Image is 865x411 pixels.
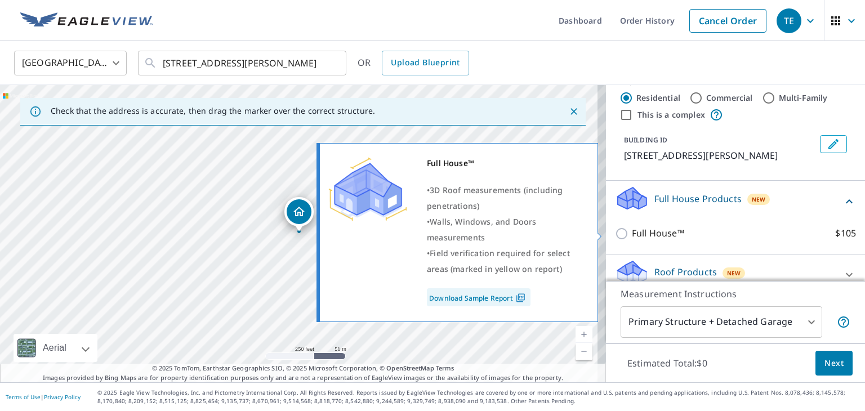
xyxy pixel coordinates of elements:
label: Multi-Family [779,92,828,104]
a: Current Level 17, Zoom In [576,326,592,343]
label: Residential [636,92,680,104]
p: $105 [835,226,856,240]
button: Close [567,104,581,119]
label: Commercial [706,92,753,104]
span: New [752,195,766,204]
p: [STREET_ADDRESS][PERSON_NAME] [624,149,815,162]
p: Check that the address is accurate, then drag the marker over the correct structure. [51,106,375,116]
a: Upload Blueprint [382,51,469,75]
div: • [427,214,583,245]
div: • [427,182,583,214]
span: New [727,269,741,278]
span: Upload Blueprint [391,56,460,70]
span: 3D Roof measurements (including penetrations) [427,185,563,211]
div: • [427,245,583,277]
a: Cancel Order [689,9,766,33]
a: Terms of Use [6,393,41,401]
span: Your report will include the primary structure and a detached garage if one exists. [837,315,850,329]
div: [GEOGRAPHIC_DATA] [14,47,127,79]
a: Download Sample Report [427,288,530,306]
p: © 2025 Eagle View Technologies, Inc. and Pictometry International Corp. All Rights Reserved. Repo... [97,388,859,405]
div: Full House™ [427,155,583,171]
div: Aerial [39,334,70,362]
p: Measurement Instructions [621,287,850,301]
img: Premium [328,155,407,223]
div: Full House ProductsNew [615,185,856,217]
span: Walls, Windows, and Doors measurements [427,216,536,243]
a: Privacy Policy [44,393,81,401]
p: Full House™ [632,226,684,240]
a: Current Level 17, Zoom Out [576,343,592,360]
p: Full House Products [654,192,742,205]
p: Roof Products [654,265,717,279]
label: This is a complex [637,109,705,120]
p: Estimated Total: $0 [618,351,716,376]
span: Field verification required for select areas (marked in yellow on report) [427,248,570,274]
img: EV Logo [20,12,153,29]
button: Edit building 1 [820,135,847,153]
span: Next [824,356,844,370]
div: OR [358,51,469,75]
a: OpenStreetMap [386,364,434,372]
div: Aerial [14,334,97,362]
span: © 2025 TomTom, Earthstar Geographics SIO, © 2025 Microsoft Corporation, © [152,364,454,373]
input: Search by address or latitude-longitude [163,47,323,79]
a: Terms [436,364,454,372]
div: Dropped pin, building 1, Residential property, 1111 E Dupont Rd Fort Wayne, IN 46825 [284,197,314,232]
p: BUILDING ID [624,135,667,145]
button: Next [815,351,853,376]
div: Primary Structure + Detached Garage [621,306,822,338]
img: Pdf Icon [513,293,528,303]
div: Roof ProductsNew [615,259,856,291]
div: TE [777,8,801,33]
p: | [6,394,81,400]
